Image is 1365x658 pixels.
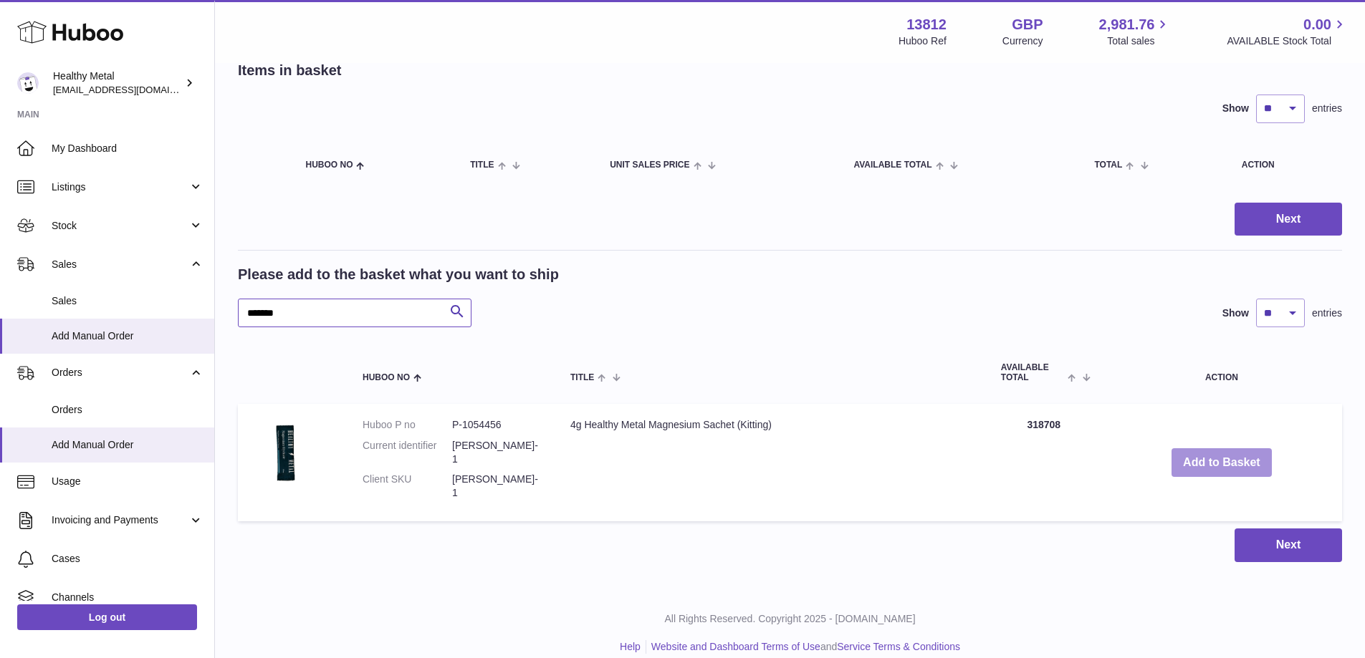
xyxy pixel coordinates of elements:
[1012,15,1043,34] strong: GBP
[1242,160,1328,170] div: Action
[1312,102,1342,115] span: entries
[470,160,494,170] span: Title
[452,418,542,432] dd: P-1054456
[1312,306,1342,320] span: entries
[1227,15,1348,48] a: 0.00 AVAILABLE Stock Total
[1172,448,1272,478] button: Add to Basket
[1227,34,1348,48] span: AVAILABLE Stock Total
[53,69,182,97] div: Healthy Metal
[646,640,960,654] li: and
[620,641,641,652] a: Help
[17,604,197,630] a: Log out
[1099,15,1155,34] span: 2,981.76
[363,373,410,382] span: Huboo no
[452,473,542,500] dd: [PERSON_NAME]-1
[52,591,203,604] span: Channels
[651,641,820,652] a: Website and Dashboard Terms of Use
[52,329,203,343] span: Add Manual Order
[363,418,452,432] dt: Huboo P no
[238,265,559,284] h2: Please add to the basket what you want to ship
[52,180,188,194] span: Listings
[17,72,39,94] img: internalAdmin-13812@internal.huboo.com
[53,84,211,95] span: [EMAIL_ADDRESS][DOMAIN_NAME]
[52,142,203,155] span: My Dashboard
[52,403,203,417] span: Orders
[1001,363,1065,382] span: AVAILABLE Total
[1101,349,1342,396] th: Action
[837,641,960,652] a: Service Terms & Conditions
[570,373,594,382] span: Title
[1099,15,1172,48] a: 2,981.76 Total sales
[238,61,342,80] h2: Items in basket
[853,160,931,170] span: AVAILABLE Total
[452,439,542,466] dd: [PERSON_NAME]-1
[52,475,203,488] span: Usage
[987,404,1101,521] td: 318708
[1303,15,1331,34] span: 0.00
[899,34,947,48] div: Huboo Ref
[556,404,987,521] td: 4g Healthy Metal Magnesium Sachet (Kitting)
[52,294,203,308] span: Sales
[52,219,188,233] span: Stock
[363,473,452,500] dt: Client SKU
[1002,34,1043,48] div: Currency
[1222,306,1249,320] label: Show
[363,439,452,466] dt: Current identifier
[1235,203,1342,236] button: Next
[252,418,324,487] img: 4g Healthy Metal Magnesium Sachet (Kitting)
[226,612,1354,626] p: All Rights Reserved. Copyright 2025 - [DOMAIN_NAME]
[906,15,947,34] strong: 13812
[1094,160,1122,170] span: Total
[610,160,689,170] span: Unit Sales Price
[305,160,353,170] span: Huboo no
[52,258,188,271] span: Sales
[52,366,188,379] span: Orders
[1222,102,1249,115] label: Show
[1235,528,1342,562] button: Next
[52,513,188,527] span: Invoicing and Payments
[52,438,203,452] span: Add Manual Order
[52,552,203,566] span: Cases
[1107,34,1171,48] span: Total sales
